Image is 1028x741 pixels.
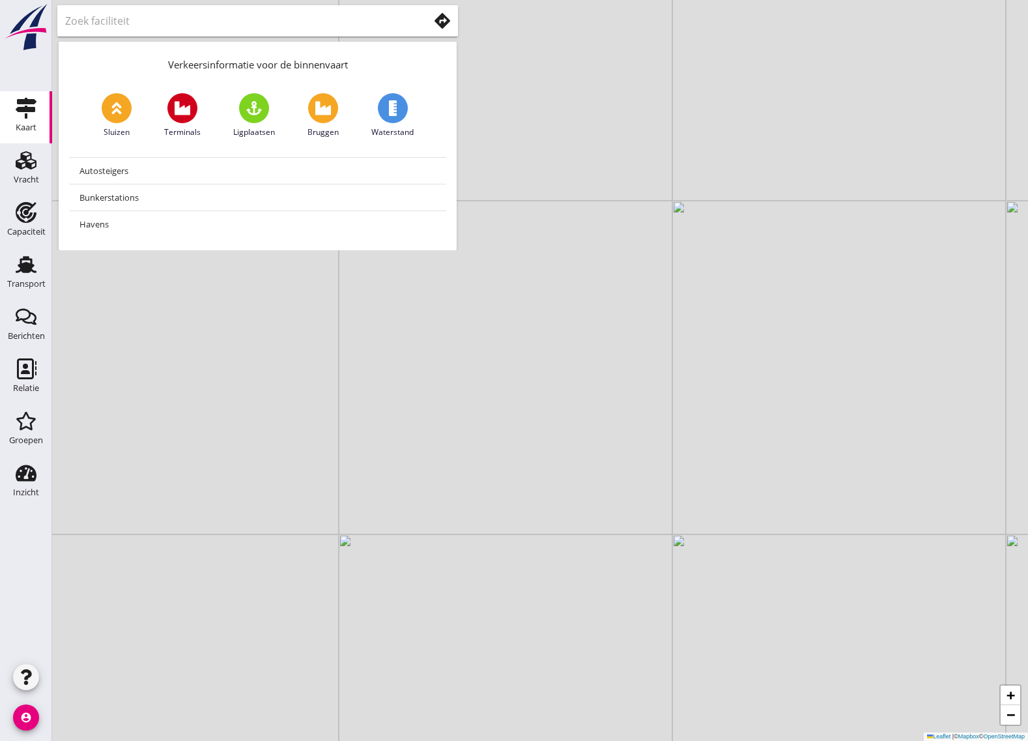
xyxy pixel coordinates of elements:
[104,126,130,138] span: Sluizen
[16,123,36,132] div: Kaart
[983,733,1025,740] a: OpenStreetMap
[13,384,39,392] div: Relatie
[9,436,43,444] div: Groepen
[1001,686,1020,705] a: Zoom in
[3,3,50,51] img: logo-small.a267ee39.svg
[371,126,414,138] span: Waterstand
[1007,687,1015,703] span: +
[371,93,414,138] a: Waterstand
[7,280,46,288] div: Transport
[233,93,275,138] a: Ligplaatsen
[14,175,39,184] div: Vracht
[1001,705,1020,725] a: Zoom out
[13,488,39,497] div: Inzicht
[102,93,132,138] a: Sluizen
[927,733,950,740] a: Leaflet
[233,126,275,138] span: Ligplaatsen
[952,733,954,740] span: |
[1007,706,1015,723] span: −
[924,733,1028,741] div: © ©
[79,190,436,205] div: Bunkerstations
[79,216,436,232] div: Havens
[958,733,979,740] a: Mapbox
[59,42,457,83] div: Verkeersinformatie voor de binnenvaart
[8,332,45,340] div: Berichten
[307,93,339,138] a: Bruggen
[79,163,436,179] div: Autosteigers
[164,126,201,138] span: Terminals
[13,705,39,731] i: account_circle
[164,93,201,138] a: Terminals
[7,227,46,236] div: Capaciteit
[65,10,410,31] input: Zoek faciliteit
[307,126,339,138] span: Bruggen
